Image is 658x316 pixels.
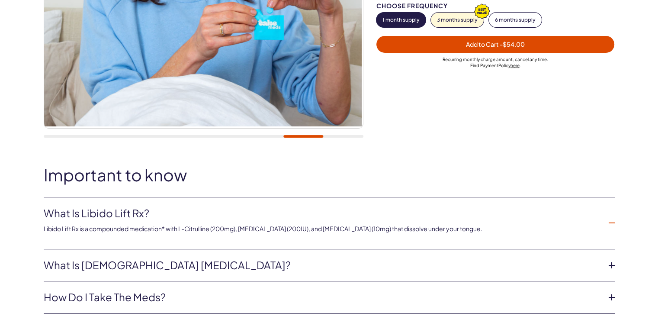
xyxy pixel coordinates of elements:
a: What is Libido Lift Rx? [44,206,601,221]
a: How do I take the meds? [44,290,601,305]
h2: Important to know [44,166,615,184]
p: Libido Lift Rx is a compounded medication* with L-Citrulline (200mg), [MEDICAL_DATA] (200IU), and... [44,225,601,233]
button: 1 month supply [376,13,426,27]
span: Find Payment [470,63,498,68]
a: here [510,63,520,68]
button: 3 months supply [431,13,484,27]
span: Add to Cart [466,40,525,48]
button: Add to Cart -$54.00 [376,36,615,53]
div: Recurring monthly charge amount , cancel any time. Policy . [376,56,615,68]
div: Choose Frequency [376,3,615,9]
span: - $54.00 [500,40,525,48]
button: 6 months supply [489,13,542,27]
a: What is [DEMOGRAPHIC_DATA] [MEDICAL_DATA]? [44,258,601,273]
